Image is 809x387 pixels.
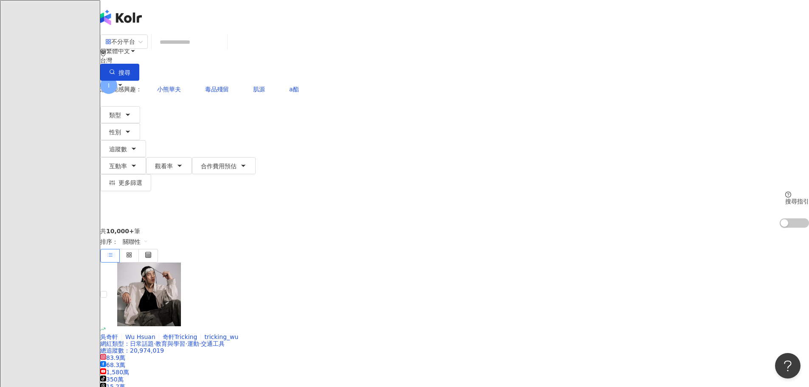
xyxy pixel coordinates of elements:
[117,263,181,326] img: KOL Avatar
[100,333,118,340] span: 吳奇軒
[118,179,142,186] span: 更多篩選
[100,362,125,368] span: 68.3萬
[109,146,127,153] span: 追蹤數
[100,10,142,25] img: logo
[199,340,201,347] span: ·
[785,198,809,205] div: 搜尋指引
[100,354,125,361] span: 83.9萬
[100,140,146,157] button: 追蹤數
[109,163,127,169] span: 互動率
[201,163,237,169] span: 合作費用預估
[106,228,134,234] span: 10,000+
[205,86,229,93] span: 毒品殘留
[775,353,801,379] iframe: Help Scout Beacon - Open
[100,123,140,140] button: 性別
[100,174,151,191] button: 更多篩選
[185,340,187,347] span: ·
[109,129,121,136] span: 性別
[280,81,308,98] button: a酯
[100,157,146,174] button: 互動率
[100,106,140,123] button: 類型
[100,86,142,93] span: 您可能感興趣：
[244,81,274,98] button: 肌源
[108,81,110,90] span: I
[123,235,148,249] span: 關聯性
[100,376,124,383] span: 350萬
[125,333,155,340] span: Wu Hsuan
[192,157,256,174] button: 合作費用預估
[109,112,121,119] span: 類型
[785,192,791,198] span: question-circle
[105,39,111,45] span: appstore
[100,57,809,64] div: 台灣
[100,51,106,56] span: environment
[187,340,199,347] span: 運動
[100,369,129,376] span: 1,580萬
[157,86,181,93] span: 小熊華夫
[289,86,299,93] span: a酯
[100,340,809,347] div: 網紅類型 ：
[100,234,809,249] div: 排序：
[163,333,197,340] span: 奇軒Tricking
[155,340,185,347] span: 教育與學習
[100,64,139,81] button: 搜尋
[154,340,155,347] span: ·
[105,35,135,48] div: 不分平台
[155,163,173,169] span: 觀看率
[204,333,238,340] span: tricking_wu
[130,340,154,347] span: 日常話題
[100,228,809,234] div: 共 筆
[148,81,190,98] button: 小熊華夫
[253,86,265,93] span: 肌源
[146,157,192,174] button: 觀看率
[118,69,130,76] span: 搜尋
[201,340,225,347] span: 交通工具
[100,347,809,354] div: 總追蹤數 ： 20,974,019
[196,81,238,98] button: 毒品殘留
